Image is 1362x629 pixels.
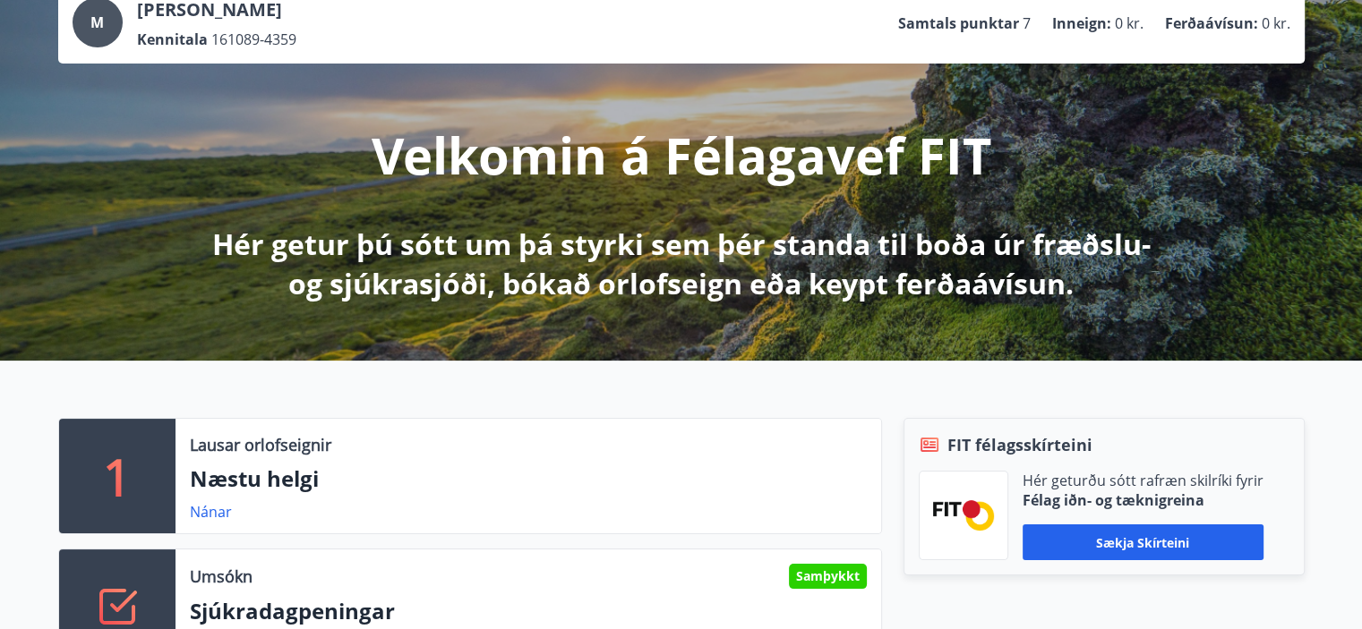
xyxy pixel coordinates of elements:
p: Hér geturðu sótt rafræn skilríki fyrir [1023,471,1263,490]
p: Sjúkradagpeningar [190,596,867,626]
span: M [90,13,104,32]
p: Kennitala [137,30,208,49]
p: Inneign : [1052,13,1111,33]
button: Sækja skírteini [1023,524,1263,560]
p: Samtals punktar [898,13,1019,33]
p: 1 [103,442,132,510]
img: FPQVkF9lTnNbbaRSFyT17YYeljoOGk5m51IhT0bO.png [933,500,994,530]
span: 161089-4359 [211,30,296,49]
div: Samþykkt [789,564,867,589]
span: 7 [1023,13,1031,33]
span: FIT félagsskírteini [947,433,1092,456]
p: Næstu helgi [190,463,867,494]
span: 0 kr. [1262,13,1290,33]
p: Velkomin á Félagavef FIT [372,121,991,189]
a: Nánar [190,502,232,522]
p: Ferðaávísun : [1165,13,1258,33]
p: Umsókn [190,565,253,588]
p: Lausar orlofseignir [190,433,331,456]
p: Félag iðn- og tæknigreina [1023,490,1263,510]
span: 0 kr. [1115,13,1144,33]
p: Hér getur þú sótt um þá styrki sem þér standa til boða úr fræðslu- og sjúkrasjóði, bókað orlofsei... [209,225,1154,303]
